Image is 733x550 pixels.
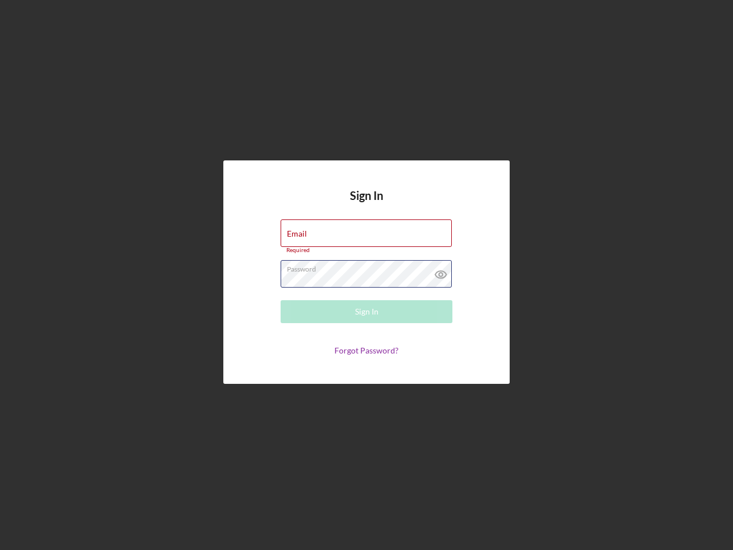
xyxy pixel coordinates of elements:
div: Sign In [355,300,379,323]
div: Required [281,247,452,254]
label: Email [287,229,307,238]
button: Sign In [281,300,452,323]
a: Forgot Password? [334,345,399,355]
label: Password [287,261,452,273]
h4: Sign In [350,189,383,219]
